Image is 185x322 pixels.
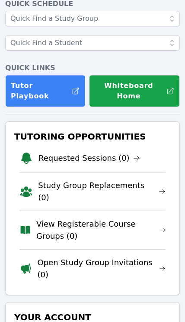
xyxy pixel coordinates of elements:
a: Requested Sessions (0) [38,152,140,164]
a: Open Study Group Invitations (0) [38,257,166,281]
input: Quick Find a Study Group [5,11,180,26]
a: Study Group Replacements (0) [38,179,166,204]
a: View Registerable Course Groups (0) [36,218,166,242]
input: Quick Find a Student [5,35,180,51]
h4: Quick Links [5,63,180,73]
h3: Tutoring Opportunities [13,129,172,144]
a: Tutor Playbook [5,75,86,107]
button: Whiteboard Home [89,75,180,107]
